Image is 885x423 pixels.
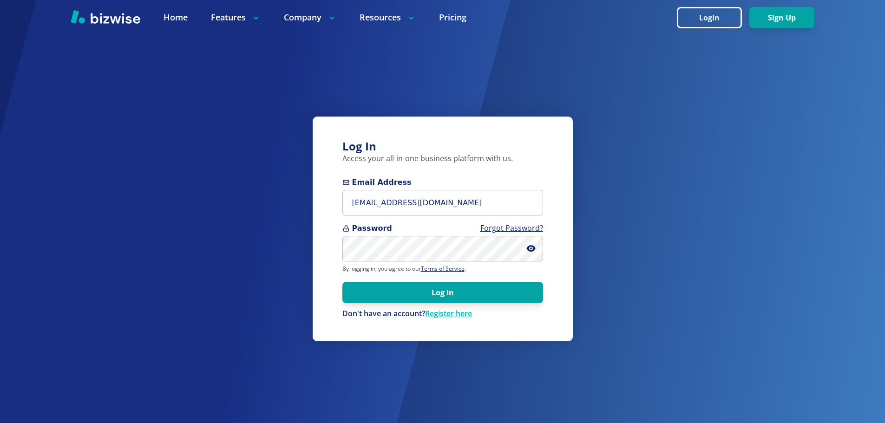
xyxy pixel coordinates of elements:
a: Sign Up [749,13,814,22]
a: Terms of Service [421,265,465,273]
span: Email Address [342,177,543,188]
a: Register here [425,308,472,319]
button: Log In [342,282,543,303]
p: Resources [360,12,416,23]
p: Features [211,12,261,23]
a: Home [164,12,188,23]
button: Login [677,7,742,28]
span: Password [342,223,543,234]
a: Pricing [439,12,466,23]
p: Don't have an account? [342,309,543,319]
p: Company [284,12,336,23]
h3: Log In [342,139,543,154]
p: Access your all-in-one business platform with us. [342,154,543,164]
a: Login [677,13,749,22]
p: By logging in, you agree to our . [342,265,543,273]
button: Sign Up [749,7,814,28]
img: Bizwise Logo [71,10,140,24]
a: Forgot Password? [480,223,543,233]
input: you@example.com [342,190,543,215]
div: Don't have an account?Register here [342,309,543,319]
